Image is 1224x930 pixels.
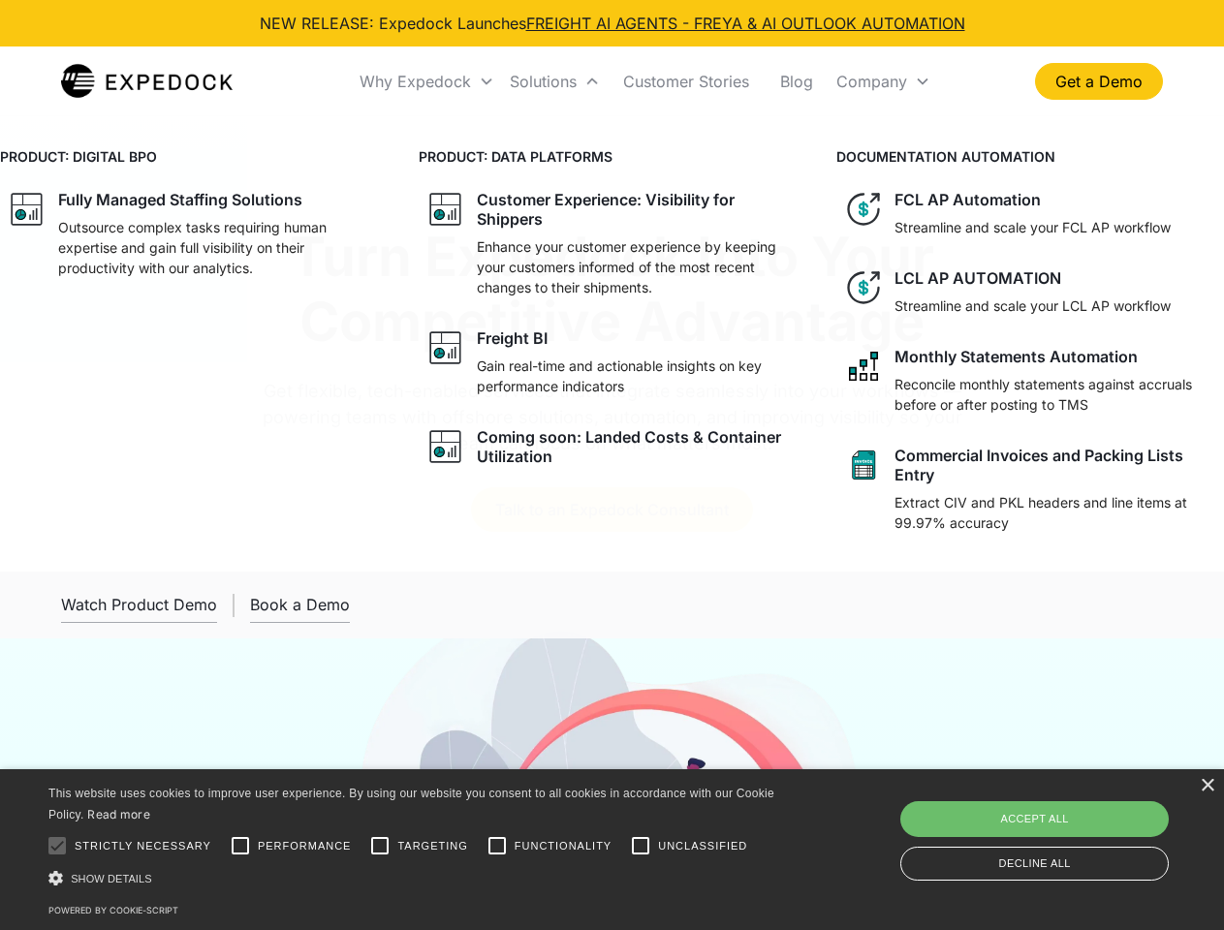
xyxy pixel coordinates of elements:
[58,190,302,209] div: Fully Managed Staffing Solutions
[658,838,747,854] span: Unclassified
[426,427,465,466] img: graph icon
[844,446,883,484] img: sheet icon
[360,72,471,91] div: Why Expedock
[75,838,211,854] span: Strictly necessary
[510,72,577,91] div: Solutions
[48,905,178,915] a: Powered by cookie-script
[894,217,1171,237] p: Streamline and scale your FCL AP workflow
[419,182,806,305] a: graph iconCustomer Experience: Visibility for ShippersEnhance your customer experience by keeping...
[477,427,799,466] div: Coming soon: Landed Costs & Container Utilization
[894,374,1216,415] p: Reconcile monthly statements against accruals before or after posting to TMS
[836,438,1224,541] a: sheet iconCommercial Invoices and Packing Lists EntryExtract CIV and PKL headers and line items a...
[894,446,1216,484] div: Commercial Invoices and Packing Lists Entry
[894,347,1138,366] div: Monthly Statements Automation
[526,14,965,33] a: FREIGHT AI AGENTS - FREYA & AI OUTLOOK AUTOMATION
[48,868,781,888] div: Show details
[836,72,907,91] div: Company
[426,190,465,229] img: graph icon
[258,838,352,854] span: Performance
[502,48,608,114] div: Solutions
[397,838,467,854] span: Targeting
[836,146,1224,167] h4: DOCUMENTATION AUTOMATION
[250,595,350,614] div: Book a Demo
[61,595,217,614] div: Watch Product Demo
[515,838,612,854] span: Functionality
[829,48,938,114] div: Company
[608,48,765,114] a: Customer Stories
[58,217,380,278] p: Outsource complex tasks requiring human expertise and gain full visibility on their productivity ...
[250,587,350,623] a: Book a Demo
[894,190,1041,209] div: FCL AP Automation
[765,48,829,114] a: Blog
[61,62,233,101] a: home
[894,492,1216,533] p: Extract CIV and PKL headers and line items at 99.97% accuracy
[426,328,465,367] img: graph icon
[894,268,1061,288] div: LCL AP AUTOMATION
[8,190,47,229] img: graph icon
[901,721,1224,930] iframe: Chat Widget
[836,261,1224,324] a: dollar iconLCL AP AUTOMATIONStreamline and scale your LCL AP workflow
[477,328,548,348] div: Freight BI
[477,236,799,297] p: Enhance your customer experience by keeping your customers informed of the most recent changes to...
[419,146,806,167] h4: PRODUCT: DATA PLATFORMS
[477,356,799,396] p: Gain real-time and actionable insights on key performance indicators
[419,321,806,404] a: graph iconFreight BIGain real-time and actionable insights on key performance indicators
[477,190,799,229] div: Customer Experience: Visibility for Shippers
[419,419,806,474] a: graph iconComing soon: Landed Costs & Container Utilization
[844,347,883,386] img: network like icon
[71,873,152,884] span: Show details
[260,12,965,35] div: NEW RELEASE: Expedock Launches
[844,268,883,307] img: dollar icon
[894,295,1171,316] p: Streamline and scale your LCL AP workflow
[352,48,502,114] div: Why Expedock
[87,807,150,821] a: Read more
[1035,63,1163,100] a: Get a Demo
[61,62,233,101] img: Expedock Logo
[61,587,217,623] a: open lightbox
[48,787,774,822] span: This website uses cookies to improve user experience. By using our website you consent to all coo...
[836,339,1224,422] a: network like iconMonthly Statements AutomationReconcile monthly statements against accruals befor...
[844,190,883,229] img: dollar icon
[836,182,1224,245] a: dollar iconFCL AP AutomationStreamline and scale your FCL AP workflow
